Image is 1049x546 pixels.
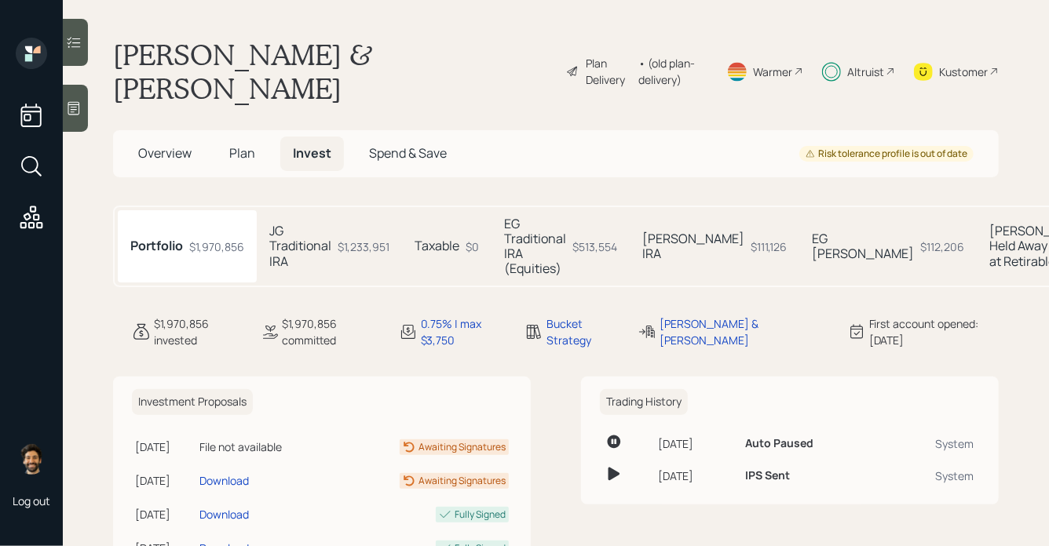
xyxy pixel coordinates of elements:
[421,315,506,348] div: 0.75% | max $3,750
[812,231,914,261] h5: EG [PERSON_NAME]
[753,64,792,80] div: Warmer
[293,144,331,162] span: Invest
[572,238,617,255] div: $513,554
[920,238,964,255] div: $112,206
[16,443,47,475] img: eric-schwartz-headshot.png
[658,435,733,452] div: [DATE]
[638,55,707,88] div: • (old plan-delivery)
[113,38,554,105] h1: [PERSON_NAME] & [PERSON_NAME]
[369,144,447,162] span: Spend & Save
[283,315,380,348] div: $1,970,856 committed
[135,506,193,522] div: [DATE]
[546,315,619,348] div: Bucket Strategy
[199,506,249,522] div: Download
[269,224,331,269] h5: JG Traditional IRA
[419,474,506,488] div: Awaiting Signatures
[939,64,988,80] div: Kustomer
[504,217,566,277] h5: EG Traditional IRA (Equities)
[745,469,790,482] h6: IPS Sent
[745,437,813,450] h6: Auto Paused
[135,439,193,455] div: [DATE]
[132,389,253,415] h6: Investment Proposals
[189,238,244,255] div: $1,970,856
[893,435,974,452] div: System
[419,440,506,454] div: Awaiting Signatures
[600,389,688,415] h6: Trading History
[415,238,459,253] h5: Taxable
[586,55,630,88] div: Plan Delivery
[199,472,249,489] div: Download
[751,238,787,255] div: $111,126
[642,231,744,261] h5: [PERSON_NAME] IRA
[466,238,479,255] div: $0
[199,439,331,455] div: File not available
[658,468,733,484] div: [DATE]
[138,144,192,162] span: Overview
[229,144,255,162] span: Plan
[847,64,884,80] div: Altruist
[154,315,242,348] div: $1,970,856 invested
[806,147,967,161] div: Risk tolerance profile is out of date
[338,238,389,255] div: $1,233,951
[130,238,183,253] h5: Portfolio
[869,315,999,348] div: First account opened: [DATE]
[893,468,974,484] div: System
[455,508,506,522] div: Fully Signed
[13,493,50,508] div: Log out
[135,472,193,489] div: [DATE]
[660,315,828,348] div: [PERSON_NAME] & [PERSON_NAME]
